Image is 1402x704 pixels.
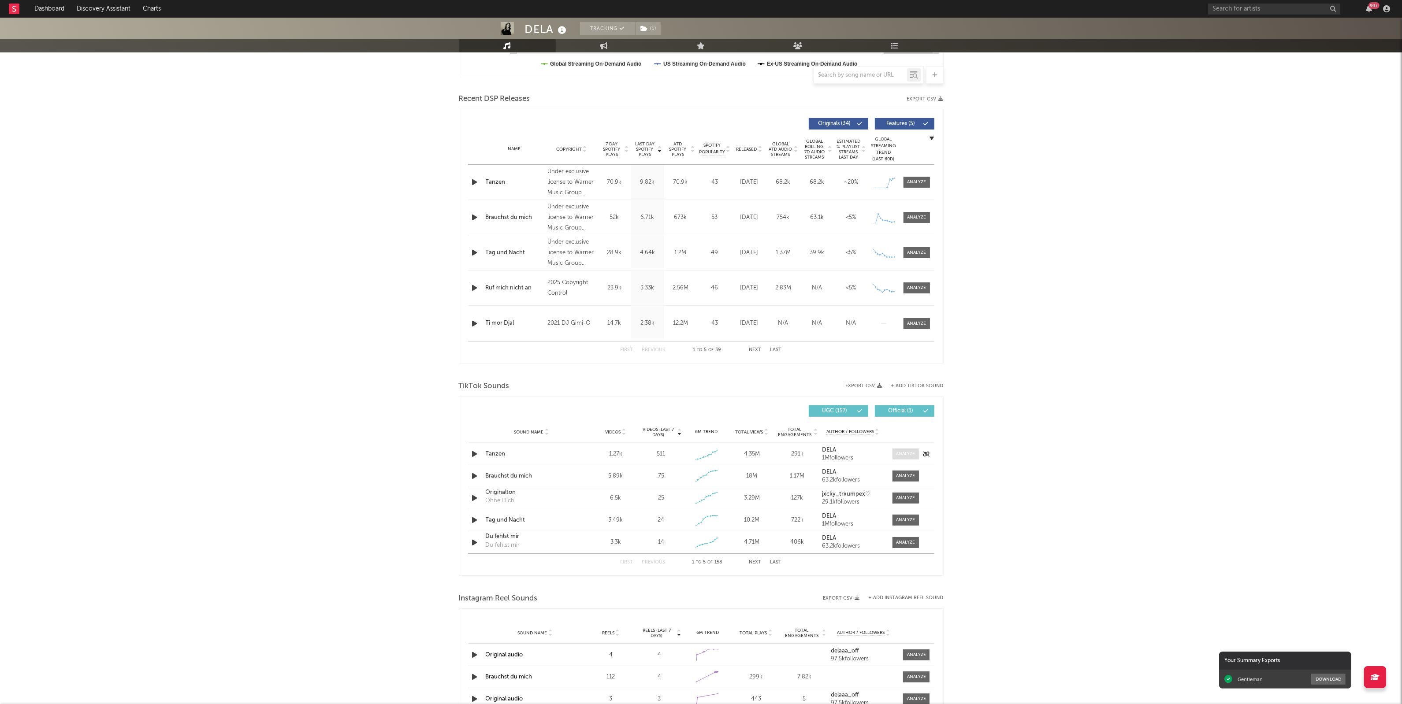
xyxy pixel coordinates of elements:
[663,61,746,67] text: US Streaming On-Demand Audio
[846,383,882,389] button: Export CSV
[683,557,732,568] div: 1 5 158
[699,284,730,293] div: 46
[803,213,832,222] div: 63.1k
[882,384,944,389] button: + Add TikTok Sound
[831,648,897,654] a: delaaa_off
[633,178,662,187] div: 9.82k
[642,348,666,352] button: Previous
[621,348,633,352] button: First
[875,118,934,130] button: Features(5)
[636,22,661,35] button: (1)
[777,450,818,459] div: 291k
[486,146,543,152] div: Name
[658,516,664,525] div: 24
[803,139,827,160] span: Global Rolling 7D Audio Streams
[686,429,727,435] div: 6M Trend
[837,284,866,293] div: <5%
[837,139,861,160] span: Estimated % Playlist Streams Last Day
[517,630,547,636] span: Sound Name
[907,96,944,102] button: Export CSV
[600,141,624,157] span: 7 Day Spotify Plays
[809,118,868,130] button: Originals(34)
[550,61,642,67] text: Global Streaming On-Demand Audio
[606,430,621,435] span: Videos
[777,427,812,437] span: Total Engagements
[600,248,629,257] div: 28.9k
[870,136,897,163] div: Global Streaming Trend (Last 60D)
[600,319,629,328] div: 14.7k
[486,488,578,497] div: Originalton
[602,630,614,636] span: Reels
[782,628,821,638] span: Total Engagements
[803,178,832,187] div: 68.2k
[486,284,543,293] a: Ruf mich nicht an
[837,630,885,636] span: Author / Followers
[822,491,870,497] strong: jxcky_trxumpex♡
[697,348,703,352] span: to
[459,381,509,392] span: TikTok Sounds
[822,477,883,483] div: 63.2k followers
[633,248,662,257] div: 4.64k
[782,695,826,704] div: 5
[666,141,690,157] span: ATD Spotify Plays
[525,22,569,37] div: DELA
[633,319,662,328] div: 2.38k
[699,319,730,328] div: 43
[822,513,836,519] strong: DELA
[486,472,578,481] a: Brauchst du mich
[822,469,836,475] strong: DELA
[633,141,657,157] span: Last Day Spotify Plays
[782,673,826,682] div: 7.82k
[1238,676,1263,682] div: Gentleman
[831,656,897,662] div: 97.5k followers
[699,178,730,187] div: 43
[777,494,818,503] div: 127k
[837,248,866,257] div: <5%
[459,593,538,604] span: Instagram Reel Sounds
[580,22,635,35] button: Tracking
[658,472,664,481] div: 75
[486,674,532,680] a: Brauchst du mich
[699,248,730,257] div: 49
[486,450,578,459] a: Tanzen
[699,213,730,222] div: 53
[869,596,944,600] button: + Add Instagram Reel Sound
[666,178,695,187] div: 70.9k
[637,695,681,704] div: 3
[514,430,544,435] span: Sound Name
[486,652,523,658] a: Original audio
[666,213,695,222] div: 673k
[803,248,832,257] div: 39.9k
[769,213,798,222] div: 754k
[881,408,921,414] span: Official ( 1 )
[547,237,595,269] div: Under exclusive license to Warner Music Group Germany Holding GmbH,, © 2025 DELA
[486,248,543,257] div: Tag und Nacht
[822,543,883,549] div: 63.2k followers
[822,455,883,461] div: 1M followers
[735,248,764,257] div: [DATE]
[826,429,874,435] span: Author / Followers
[822,491,883,497] a: jxcky_trxumpex♡
[860,596,944,600] div: + Add Instagram Reel Sound
[814,121,855,126] span: Originals ( 34 )
[734,695,778,704] div: 443
[486,178,543,187] a: Tanzen
[707,560,713,564] span: of
[547,278,595,299] div: 2025 Copyright Control
[875,405,934,417] button: Official(1)
[770,560,782,565] button: Last
[595,494,636,503] div: 6.5k
[709,348,714,352] span: of
[731,494,772,503] div: 3.29M
[731,472,772,481] div: 18M
[683,345,732,356] div: 1 5 39
[589,651,633,660] div: 4
[637,673,681,682] div: 4
[486,532,578,541] div: Du fehlst mir
[600,284,629,293] div: 23.9k
[595,516,636,525] div: 3.49k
